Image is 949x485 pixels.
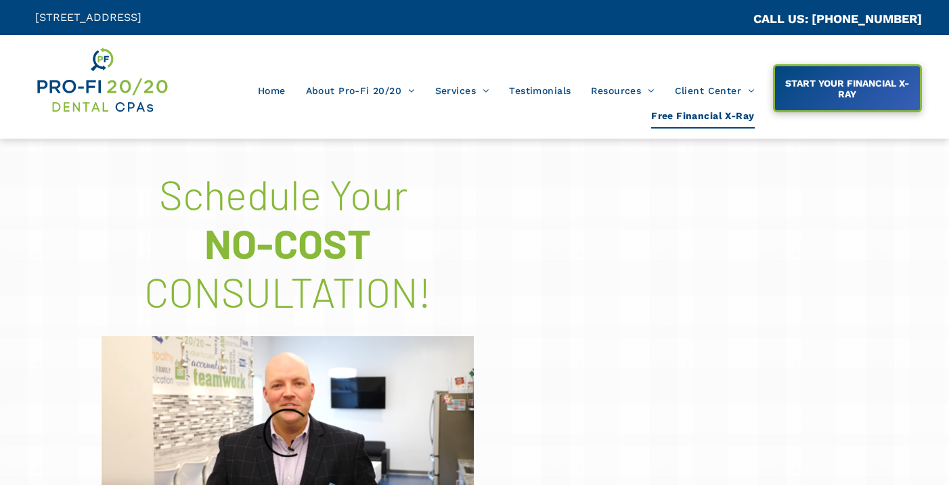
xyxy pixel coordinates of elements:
a: START YOUR FINANCIAL X-RAY [773,64,922,112]
a: About Pro-Fi 20/20 [296,78,425,103]
span: CA::CALLC [696,13,753,26]
font: CONSULTATION! [144,267,431,316]
a: Client Center [665,78,765,103]
span: [STREET_ADDRESS] [35,11,141,24]
span: START YOUR FINANCIAL X-RAY [776,71,918,106]
a: CALL US: [PHONE_NUMBER] [753,11,922,26]
a: Free Financial X-Ray [641,103,764,129]
a: Services [425,78,500,103]
a: Home [248,78,296,103]
font: NO-COST [204,218,371,267]
img: Get Dental CPA Consulting, Bookkeeping, & Bank Loans [35,45,169,115]
a: Testimonials [499,78,581,103]
a: Resources [581,78,664,103]
span: Schedule Your [159,170,408,218]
